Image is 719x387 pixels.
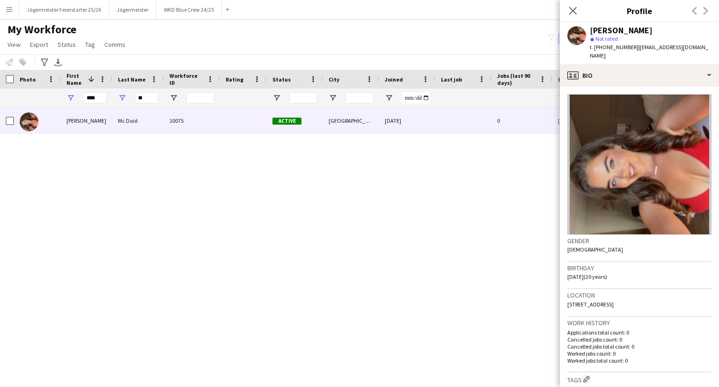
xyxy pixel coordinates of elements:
button: Open Filter Menu [385,94,393,102]
div: Bio [560,64,719,87]
div: [GEOGRAPHIC_DATA] [323,108,379,134]
img: Crew avatar or photo [567,94,712,235]
span: t. [PHONE_NUMBER] [590,44,638,51]
div: Mc Daid [112,108,164,134]
span: Not rated [595,35,618,42]
span: My Workforce [7,22,76,37]
p: Applications total count: 0 [567,329,712,336]
div: 0 [492,108,552,134]
button: Open Filter Menu [118,94,126,102]
span: Photo [20,76,36,83]
p: Worked jobs count: 0 [567,350,712,357]
button: Jägermeister Feierstarter 25/26 [19,0,109,19]
h3: Birthday [567,264,712,272]
a: Tag [81,38,99,51]
a: View [4,38,24,51]
button: Open Filter Menu [329,94,337,102]
input: First Name Filter Input [83,92,107,104]
h3: Tags [567,374,712,384]
p: Worked jobs total count: 0 [567,357,712,364]
span: Comms [104,40,125,49]
p: Cancelled jobs total count: 0 [567,343,712,350]
a: Export [26,38,52,51]
p: Cancelled jobs count: 0 [567,336,712,343]
button: Everyone9,774 [558,33,605,44]
button: Open Filter Menu [558,94,566,102]
span: Last job [441,76,462,83]
span: [DEMOGRAPHIC_DATA] [567,246,623,253]
span: View [7,40,21,49]
app-action-btn: Export XLSX [52,57,64,68]
span: Rating [226,76,243,83]
button: Open Filter Menu [169,94,178,102]
span: Joined [385,76,403,83]
button: Open Filter Menu [272,94,281,102]
span: Jobs (last 90 days) [497,72,536,86]
button: Jägermeister [109,0,156,19]
input: City Filter Input [345,92,374,104]
h3: Profile [560,5,719,17]
a: Status [54,38,80,51]
button: WKD Blue Crew 24/25 [156,0,222,19]
h3: Gender [567,237,712,245]
button: Open Filter Menu [66,94,75,102]
h3: Location [567,291,712,299]
app-action-btn: Advanced filters [39,57,50,68]
input: Status Filter Input [289,92,317,104]
div: [PERSON_NAME] [61,108,112,134]
a: Comms [101,38,129,51]
span: Active [272,118,301,125]
span: Email [558,76,573,83]
input: Joined Filter Input [402,92,430,104]
input: Workforce ID Filter Input [186,92,214,104]
span: Tag [85,40,95,49]
span: City [329,76,339,83]
span: Status [58,40,76,49]
span: Export [30,40,48,49]
h3: Work history [567,319,712,327]
span: [STREET_ADDRESS] [567,301,614,308]
div: [PERSON_NAME] [590,26,653,35]
input: Last Name Filter Input [135,92,158,104]
span: [DATE] (20 years) [567,273,607,280]
span: Status [272,76,291,83]
span: First Name [66,72,84,86]
div: [DATE] [379,108,435,134]
span: | [EMAIL_ADDRESS][DOMAIN_NAME] [590,44,708,59]
div: 10075 [164,108,220,134]
img: Leah Mc Daid [20,112,38,131]
span: Last Name [118,76,146,83]
span: Workforce ID [169,72,203,86]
